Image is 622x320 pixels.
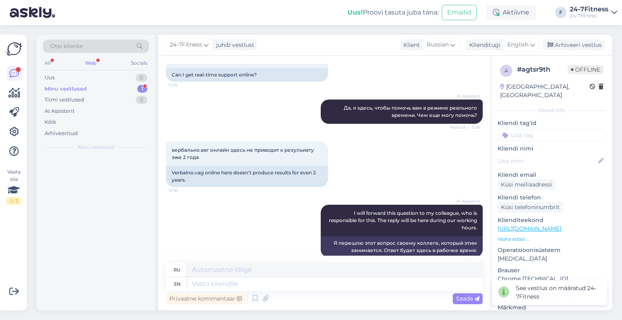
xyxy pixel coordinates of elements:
div: 0 [136,96,147,104]
p: Vaata edasi ... [498,235,606,243]
div: Klienditugi [466,41,501,49]
div: Aktiivne [486,5,536,20]
span: a [505,68,508,74]
a: [URL][DOMAIN_NAME] [498,225,561,232]
span: 13:16 [168,187,199,193]
div: Minu vestlused [45,85,87,93]
p: Kliendi email [498,171,606,179]
span: Russian [427,40,449,49]
div: 24-7Fitness [570,6,608,13]
span: I will forward this question to my colleague, who is responsible for this. The reply will be here... [329,210,478,231]
input: Lisa nimi [498,157,596,165]
input: Lisa tag [498,129,606,141]
button: Emailid [442,5,477,20]
div: ru [174,263,181,277]
div: Proovi tasuta juba täna: [347,8,439,17]
div: Web [83,58,98,68]
div: Socials [129,58,149,68]
div: Privaatne kommentaar [166,293,245,304]
div: Arhiveeri vestlus [543,40,605,51]
a: 24-7Fitness24-7fitness [570,6,617,19]
b: Uus! [347,8,363,16]
p: Klienditeekond [498,216,606,225]
div: Uus [45,74,55,82]
div: Vaata siia [6,168,21,205]
span: Otsi kliente [50,42,83,51]
span: Saada [456,295,479,302]
div: Kliendi info [498,107,606,114]
p: Brauser [498,266,606,275]
div: All [43,58,52,68]
div: Tiimi vestlused [45,96,84,104]
span: 13:15 [168,82,199,88]
div: Я перешлю этот вопрос своему коллеге, который этим занимается. Ответ будет здесь в рабочее время. [321,236,483,257]
span: Offline [568,65,603,74]
span: AI Assistent [450,198,480,204]
p: Kliendi tag'id [498,119,606,127]
div: F [555,7,567,18]
span: Nähtud ✓ 13:16 [450,124,480,130]
div: Verbalno.vag online here doesn't produce results for even 2 years. [166,166,328,187]
div: 1 [137,85,147,93]
span: AI Assistent [450,93,480,99]
div: 0 [136,74,147,82]
div: 24-7fitness [570,13,608,19]
p: Chrome [TECHNICAL_ID] [498,275,606,283]
div: Kõik [45,118,56,126]
div: Küsi telefoninumbrit [498,202,563,213]
span: 24-7Fitness [170,40,202,49]
div: [GEOGRAPHIC_DATA], [GEOGRAPHIC_DATA] [500,83,590,100]
p: Kliendi nimi [498,144,606,153]
span: Minu vestlused [78,144,114,151]
div: AI Assistent [45,107,75,115]
div: juhib vestlust [213,41,254,49]
div: Arhiveeritud [45,129,78,138]
div: en [174,277,181,291]
span: Да, я здесь, чтобы помочь вам в режиме реального времени. Чем еще могу помочь? [344,105,478,118]
div: Küsi meiliaadressi [498,179,555,190]
div: Klient [400,41,420,49]
span: вербально.ваг онлайн здесь не приводит к резульиату эже 2 года [172,147,315,160]
div: See vestlus on määratud 24-7Fitness [516,284,601,301]
p: Operatsioonisüsteem [498,246,606,254]
div: Can I get real-time support online? [166,68,328,82]
div: # agtsr9th [517,65,568,74]
img: Askly Logo [6,41,22,57]
p: [MEDICAL_DATA] [498,254,606,263]
p: Kliendi telefon [498,193,606,202]
span: English [507,40,528,49]
div: 2 / 3 [6,197,21,205]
